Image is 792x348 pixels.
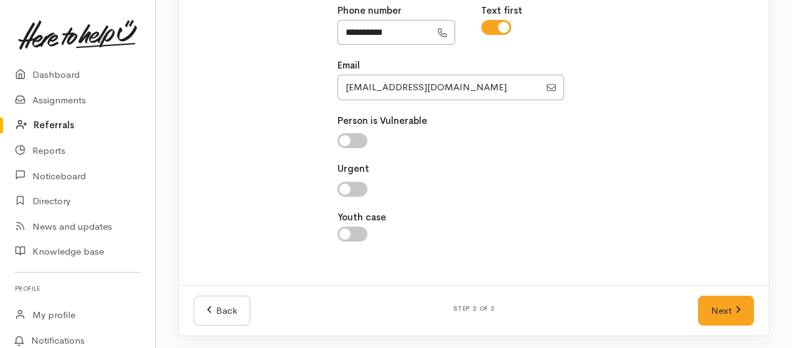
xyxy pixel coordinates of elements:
label: Person is Vulnerable [337,114,427,128]
a: Next [698,296,754,326]
h6: Step 2 of 3 [265,305,682,312]
label: Youth case [337,210,386,225]
a: Back [194,296,250,326]
label: Text first [481,4,522,18]
label: Urgent [337,162,369,176]
label: Phone number [337,4,402,18]
h6: Profile [15,280,140,297]
label: Email [337,59,360,73]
